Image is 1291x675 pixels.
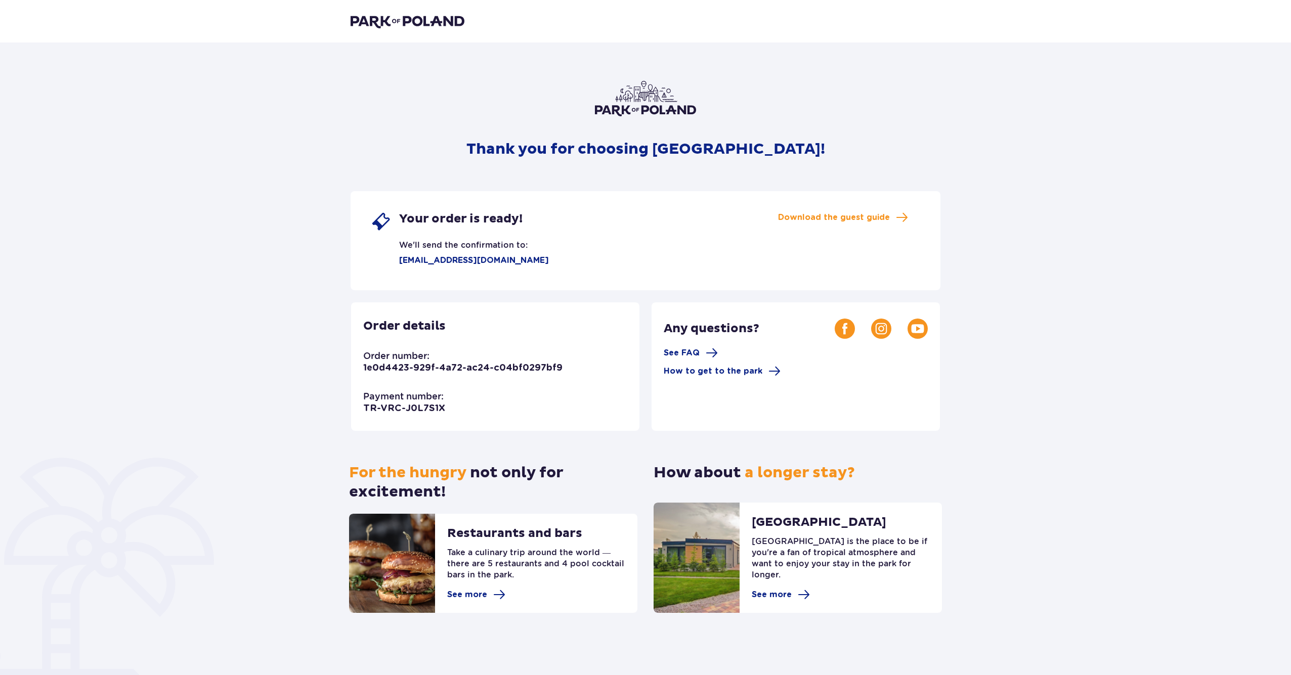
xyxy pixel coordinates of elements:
[349,514,435,613] img: restaurants
[664,321,835,336] p: Any questions?
[654,463,855,482] p: How about
[664,347,718,359] a: See FAQ
[447,526,582,547] p: Restaurants and bars
[908,319,928,339] img: Youtube
[363,350,429,362] p: Order number:
[363,390,444,402] p: Payment number:
[835,319,855,339] img: Facebook
[447,589,487,600] span: See more
[399,211,523,227] span: Your order is ready!
[595,81,696,116] img: Park of Poland logo
[871,319,891,339] img: Instagram
[778,211,908,223] a: Download the guest guide
[351,14,464,28] img: Park of Poland logo
[447,589,505,601] a: See more
[363,362,563,374] p: 1e0d4423-929f-4a72-ac24-c04bf0297bf9
[371,255,549,266] p: [EMAIL_ADDRESS][DOMAIN_NAME]
[349,463,637,502] p: not only for excitement!
[778,212,890,223] span: Download the guest guide
[752,536,930,589] p: [GEOGRAPHIC_DATA] is the place to be if you're a fan of tropical atmosphere and want to enjoy you...
[371,211,391,232] img: single ticket icon
[371,232,528,251] p: We'll send the confirmation to:
[363,319,446,334] p: Order details
[664,366,762,377] span: How to get to the park
[447,547,625,589] p: Take a culinary trip around the world — there are 5 restaurants and 4 pool cocktail bars in the p...
[654,503,740,613] img: Suntago Village
[664,347,700,358] span: See FAQ
[664,365,781,377] a: How to get to the park
[466,140,825,159] p: Thank you for choosing [GEOGRAPHIC_DATA]!
[349,463,466,482] span: For the hungry
[752,515,886,536] p: [GEOGRAPHIC_DATA]
[752,589,792,600] span: See more
[745,463,855,482] span: a longer stay?
[363,402,445,415] p: TR-VRC-J0L7S1X
[752,589,810,601] a: See more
